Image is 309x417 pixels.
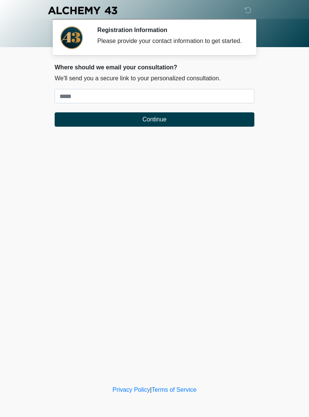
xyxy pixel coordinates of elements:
[55,64,254,71] h2: Where should we email your consultation?
[47,6,118,15] img: Alchemy 43 Logo
[55,74,254,83] p: We'll send you a secure link to your personalized consultation.
[60,26,83,49] img: Agent Avatar
[97,26,243,34] h2: Registration Information
[97,37,243,46] div: Please provide your contact information to get started.
[55,112,254,127] button: Continue
[150,386,151,393] a: |
[113,386,150,393] a: Privacy Policy
[151,386,196,393] a: Terms of Service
